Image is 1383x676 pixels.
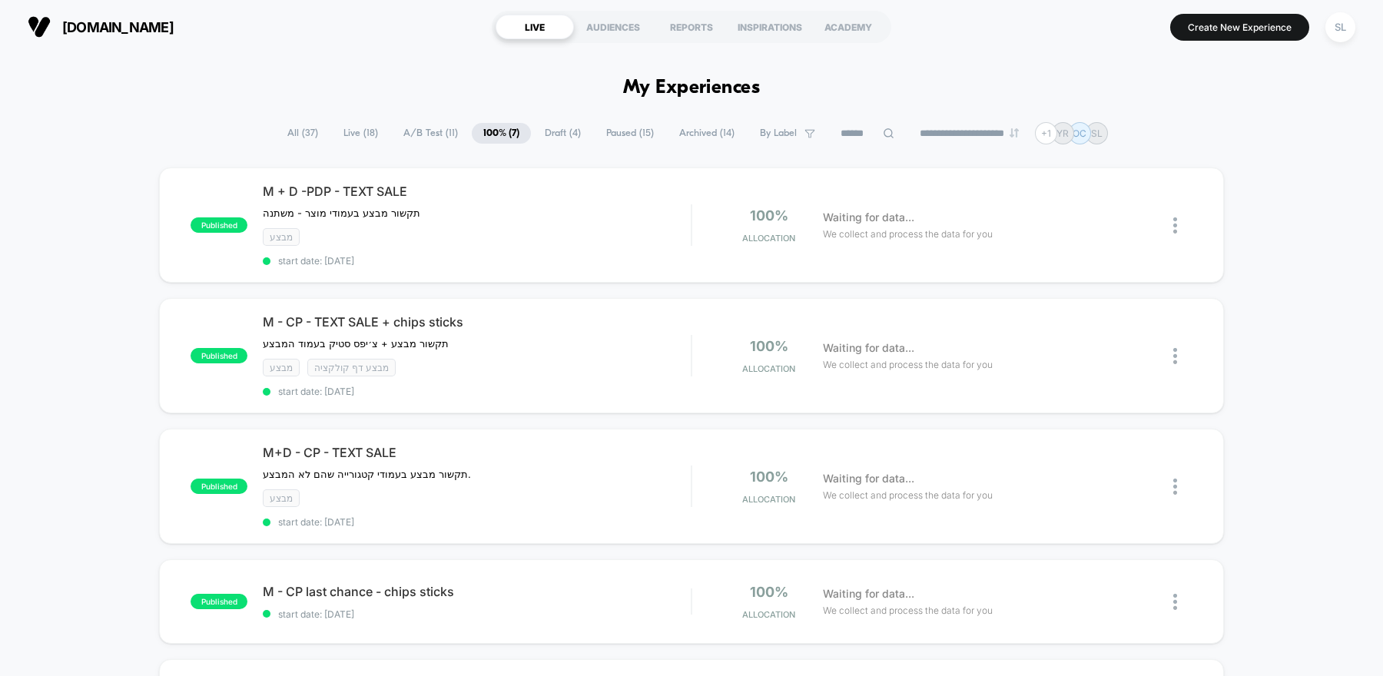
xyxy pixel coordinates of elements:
span: published [191,217,247,233]
img: close [1173,479,1177,495]
h1: My Experiences [623,77,761,99]
p: YR [1056,128,1069,139]
div: + 1 [1035,122,1057,144]
span: A/B Test ( 11 ) [392,123,469,144]
span: Allocation [742,363,795,374]
span: מבצע [263,228,300,246]
span: published [191,348,247,363]
span: M - CP last chance - chips sticks [263,584,691,599]
span: published [191,594,247,609]
span: תקשור מבצע בעמודי מוצר - משתנה [263,207,423,219]
p: OC [1073,128,1086,139]
span: 100% [750,338,788,354]
span: M+D - CP - TEXT SALE [263,445,691,460]
span: Allocation [742,609,795,620]
div: REPORTS [652,15,731,39]
span: Draft ( 4 ) [533,123,592,144]
span: start date: [DATE] [263,516,691,528]
div: INSPIRATIONS [731,15,809,39]
span: We collect and process the data for you [823,227,993,241]
span: start date: [DATE] [263,608,691,620]
img: Visually logo [28,15,51,38]
img: end [1010,128,1019,138]
p: SL [1091,128,1103,139]
span: 100% [750,469,788,485]
span: 100% [750,207,788,224]
span: [DOMAIN_NAME] [62,19,174,35]
button: SL [1321,12,1360,43]
span: M - CP - TEXT SALE + chips sticks [263,314,691,330]
img: close [1173,217,1177,234]
span: Live ( 18 ) [332,123,390,144]
img: close [1173,348,1177,364]
span: M + D -PDP - TEXT SALE [263,184,691,199]
span: start date: [DATE] [263,255,691,267]
span: Waiting for data... [823,585,914,602]
span: Archived ( 14 ) [668,123,746,144]
span: Waiting for data... [823,470,914,487]
span: start date: [DATE] [263,386,691,397]
div: ACADEMY [809,15,887,39]
span: We collect and process the data for you [823,357,993,372]
span: תקשור מבצע + צ׳יפס סטיק בעמוד המבצע [263,337,449,350]
div: SL [1325,12,1355,42]
button: Create New Experience [1170,14,1309,41]
img: close [1173,594,1177,610]
span: מבצע [263,489,300,507]
span: Allocation [742,494,795,505]
span: Waiting for data... [823,340,914,356]
span: 100% ( 7 ) [472,123,531,144]
span: מבצע דף קולקציה [307,359,396,376]
span: All ( 37 ) [276,123,330,144]
span: By Label [760,128,797,139]
span: published [191,479,247,494]
div: LIVE [496,15,574,39]
span: Paused ( 15 ) [595,123,665,144]
span: Allocation [742,233,795,244]
span: 100% [750,584,788,600]
span: Waiting for data... [823,209,914,226]
span: We collect and process the data for you [823,488,993,502]
span: מבצע [263,359,300,376]
div: AUDIENCES [574,15,652,39]
span: We collect and process the data for you [823,603,993,618]
button: [DOMAIN_NAME] [23,15,178,39]
span: תקשור מבצע בעמודי קטגורייה שהם לא המבצע. [263,468,471,480]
